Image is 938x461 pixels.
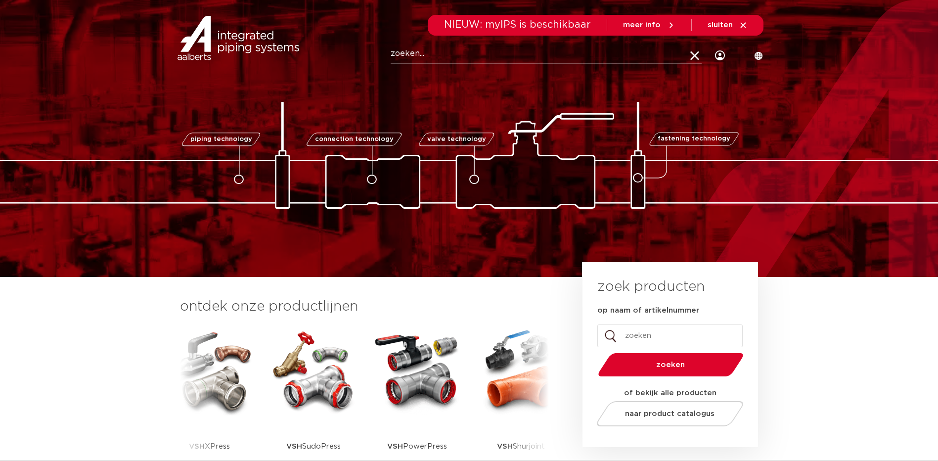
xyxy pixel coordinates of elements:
span: meer info [623,21,661,29]
a: meer info [623,21,675,30]
h3: zoek producten [597,277,705,297]
a: sluiten [708,21,748,30]
input: zoeken... [391,44,702,64]
span: fastening technology [658,136,730,142]
a: naar product catalogus [594,401,746,426]
strong: of bekijk alle producten [624,389,716,397]
strong: VSH [286,443,302,450]
span: zoeken [624,361,718,369]
button: zoeken [594,352,747,377]
strong: VSH [189,443,205,450]
span: sluiten [708,21,733,29]
label: op naam of artikelnummer [597,306,699,316]
span: naar product catalogus [625,410,715,417]
span: connection technology [314,136,393,142]
span: NIEUW: myIPS is beschikbaar [444,20,591,30]
input: zoeken [597,324,743,347]
span: valve technology [427,136,486,142]
strong: VSH [387,443,403,450]
h3: ontdek onze productlijnen [180,297,549,317]
strong: VSH [497,443,513,450]
span: piping technology [190,136,252,142]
